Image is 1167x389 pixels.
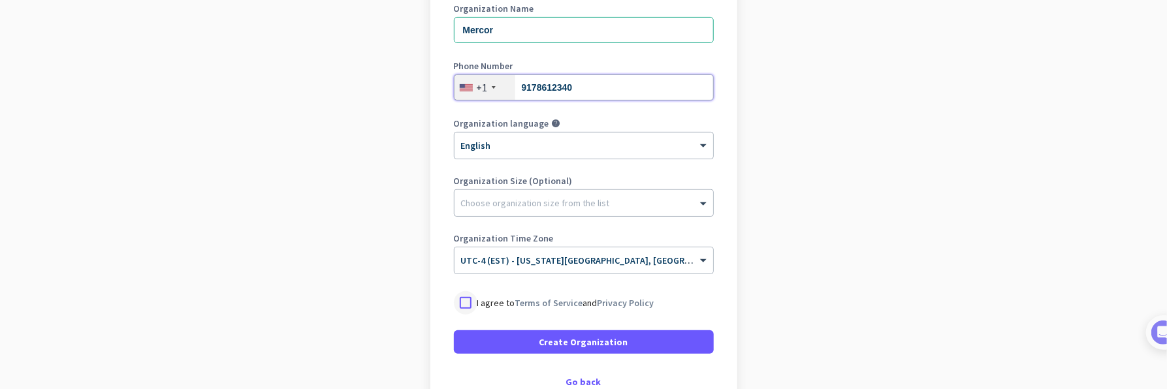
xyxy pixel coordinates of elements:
[454,4,714,13] label: Organization Name
[539,335,628,349] span: Create Organization
[454,377,714,386] div: Go back
[454,61,714,70] label: Phone Number
[454,330,714,354] button: Create Organization
[515,297,583,309] a: Terms of Service
[598,297,654,309] a: Privacy Policy
[454,234,714,243] label: Organization Time Zone
[454,17,714,43] input: What is the name of your organization?
[552,119,561,128] i: help
[477,81,488,94] div: +1
[477,296,654,309] p: I agree to and
[454,74,714,101] input: 201-555-0123
[454,176,714,185] label: Organization Size (Optional)
[454,119,549,128] label: Organization language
